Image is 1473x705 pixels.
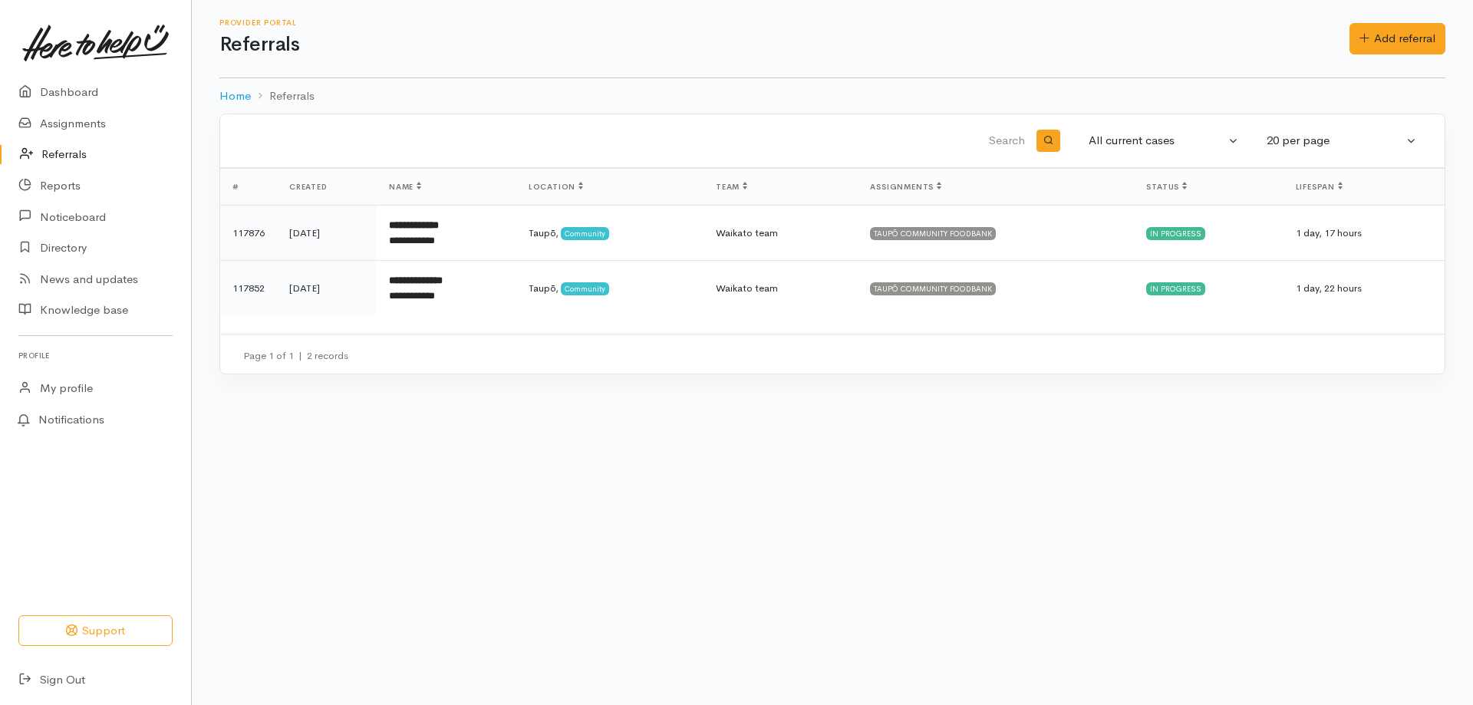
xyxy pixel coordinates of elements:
[1146,227,1205,239] div: In progress
[220,261,277,316] td: 117852
[716,281,846,296] div: Waikato team
[870,182,941,192] span: Assignments
[716,226,846,241] div: Waikato team
[219,18,1349,27] h6: Provider Portal
[220,169,277,206] th: #
[219,87,251,105] a: Home
[277,169,377,206] th: Created
[1349,23,1445,54] a: Add referral
[18,615,173,647] button: Support
[239,123,1028,160] input: Search
[1257,126,1426,156] button: 20 per page
[243,349,348,362] small: Page 1 of 1 2 records
[561,282,609,295] span: Community
[1296,282,1362,295] span: 1 day, 22 hours
[389,182,421,192] span: Name
[1146,282,1205,295] div: In progress
[529,226,559,239] span: Taupō,
[1079,126,1248,156] button: All current cases
[1296,182,1343,192] span: Lifespan
[251,87,315,105] li: Referrals
[219,34,1349,56] h1: Referrals
[1296,226,1362,239] span: 1 day, 17 hours
[561,227,609,239] span: Community
[289,282,320,295] time: [DATE]
[716,182,747,192] span: Team
[219,78,1445,114] nav: breadcrumb
[298,349,302,362] span: |
[220,206,277,261] td: 117876
[529,282,559,295] span: Taupō,
[1089,132,1225,150] div: All current cases
[870,282,996,295] div: TAUPŌ COMMUNITY FOODBANK
[870,227,996,239] div: TAUPŌ COMMUNITY FOODBANK
[529,182,583,192] span: Location
[1146,182,1187,192] span: Status
[1267,132,1403,150] div: 20 per page
[18,345,173,366] h6: Profile
[289,226,320,239] time: [DATE]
